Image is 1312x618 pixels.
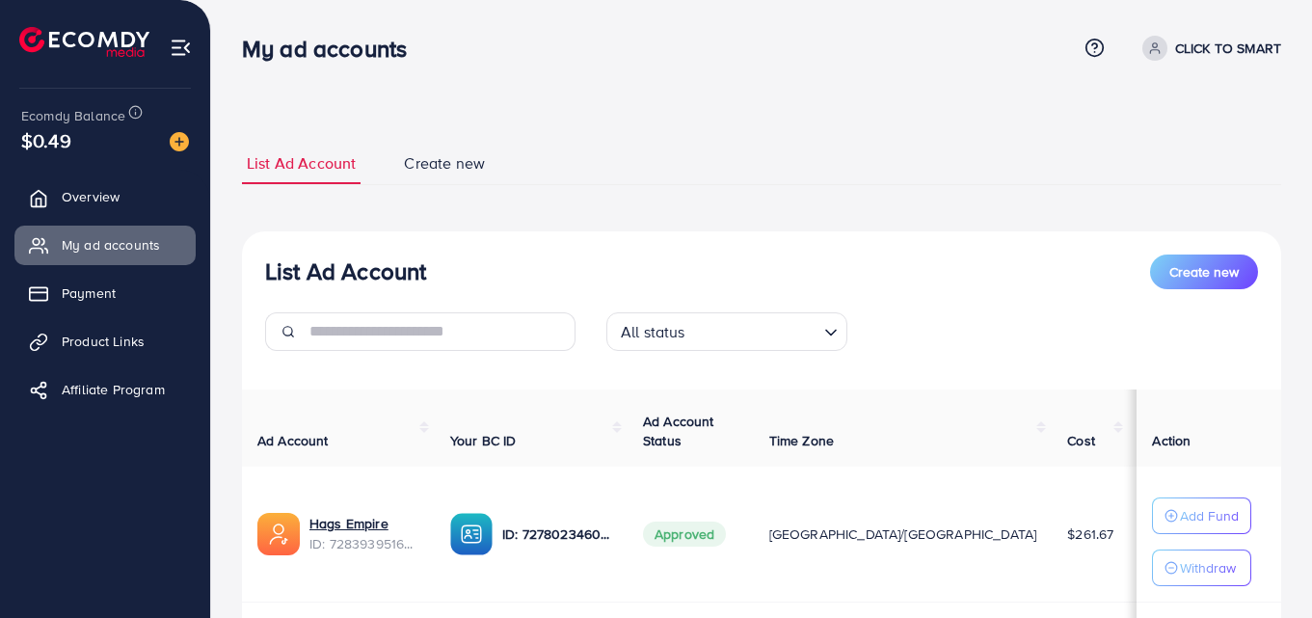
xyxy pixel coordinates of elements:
img: ic-ba-acc.ded83a64.svg [450,513,493,555]
a: Overview [14,177,196,216]
span: Payment [62,283,116,303]
span: Ecomdy Balance [21,106,125,125]
a: Payment [14,274,196,312]
span: Ad Account [257,431,329,450]
p: CLICK TO SMART [1175,37,1281,60]
span: Action [1152,431,1191,450]
span: My ad accounts [62,235,160,255]
img: ic-ads-acc.e4c84228.svg [257,513,300,555]
img: image [170,132,189,151]
span: $0.49 [21,126,71,154]
img: logo [19,27,149,57]
span: Affiliate Program [62,380,165,399]
h3: My ad accounts [242,35,422,63]
span: Cost [1067,431,1095,450]
button: Create new [1150,255,1258,289]
iframe: Chat [1230,531,1298,604]
img: menu [170,37,192,59]
p: Add Fund [1180,504,1239,527]
button: Add Fund [1152,497,1251,534]
a: Product Links [14,322,196,361]
span: Create new [1169,262,1239,282]
h3: List Ad Account [265,257,426,285]
a: CLICK TO SMART [1135,36,1281,61]
span: Your BC ID [450,431,517,450]
span: Approved [643,522,726,547]
a: Affiliate Program [14,370,196,409]
p: ID: 7278023460230660097 [502,523,612,546]
span: Overview [62,187,120,206]
span: Product Links [62,332,145,351]
p: Withdraw [1180,556,1236,579]
span: $261.67 [1067,524,1113,544]
span: List Ad Account [247,152,356,175]
div: <span class='underline'>Hags Empire </span></br>7283939516858171393 [309,514,419,553]
input: Search for option [691,314,817,346]
a: Hags Empire [309,514,388,533]
span: Time Zone [769,431,834,450]
span: All status [617,318,689,346]
a: My ad accounts [14,226,196,264]
button: Withdraw [1152,550,1251,586]
span: Ad Account Status [643,412,714,450]
span: ID: 7283939516858171393 [309,534,419,553]
span: [GEOGRAPHIC_DATA]/[GEOGRAPHIC_DATA] [769,524,1037,544]
div: Search for option [606,312,847,351]
span: Create new [404,152,485,175]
